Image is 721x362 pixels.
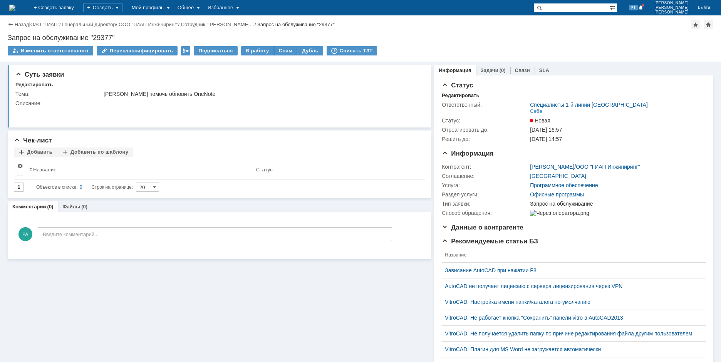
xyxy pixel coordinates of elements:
div: / [30,22,62,27]
a: SLA [539,67,549,73]
div: Отреагировать до: [442,127,528,133]
div: 0 [80,183,82,192]
span: Суть заявки [15,71,64,78]
a: Специалисты 1-й линии [GEOGRAPHIC_DATA] [530,102,648,108]
img: logo [9,5,15,11]
img: Через оператора.png [530,210,589,216]
div: / [181,22,258,27]
div: Ответственный: [442,102,528,108]
span: Рекомендуемые статьи БЗ [442,238,538,245]
a: Задачи [481,67,498,73]
div: / [62,22,119,27]
i: Строк на странице: [36,183,133,192]
th: Статус [253,160,419,179]
div: Запрос на обслуживание [530,201,701,207]
a: Сотрудник "[PERSON_NAME]… [181,22,255,27]
a: VitroCAD. Настройка имени папки/каталога по-умолчанию [445,299,696,305]
a: Генеральный директор [62,22,116,27]
span: [PERSON_NAME] [654,10,689,15]
span: РА [18,227,32,241]
div: Запрос на обслуживание "29377" [8,34,713,42]
span: Статус [442,82,473,89]
div: Тема: [15,91,102,97]
div: (0) [500,67,506,73]
a: ООО "ГИАП Инжиниринг" [576,164,640,170]
a: Зависание AutoCAD при нажатии F8 [445,267,696,273]
a: VitroCAD. Плагин для MS Word не загружается автоматически [445,346,696,352]
a: ОАО "ГИАП" [30,22,59,27]
a: Офисные программы [530,191,584,198]
span: Новая [530,117,550,124]
div: Соглашение: [442,173,528,179]
a: VitroCAD. Не получается удалить папку по причине редактирования файла другим пользователем [445,330,696,337]
div: (0) [47,204,54,209]
span: Информация [442,150,493,157]
div: Запрос на обслуживание "29377" [257,22,335,27]
div: Решить до: [442,136,528,142]
a: Комментарии [12,204,46,209]
div: Статус: [442,117,528,124]
span: Чек-лист [14,137,52,144]
div: Статус [256,167,273,173]
span: [PERSON_NAME] [654,5,689,10]
div: (0) [81,204,87,209]
a: ООО "ГИАП Инжиниринг" [119,22,178,27]
a: VitroCAD. Не работает кнопка "Сохранить" панели vitro в AutoCAD2013 [445,315,696,321]
th: Название [26,160,253,179]
a: Файлы [62,204,80,209]
a: [PERSON_NAME] [530,164,574,170]
a: Программное обеспечение [530,182,598,188]
div: Тип заявки: [442,201,528,207]
div: / [119,22,181,27]
div: Редактировать [15,82,53,88]
div: Создать [83,3,122,12]
div: | [29,21,30,27]
div: Сделать домашней страницей [704,20,713,29]
span: Настройки [17,163,23,169]
span: [DATE] 16:57 [530,127,562,133]
div: Себе [530,108,542,114]
span: Данные о контрагенте [442,224,523,231]
a: Перейти на домашнюю страницу [9,5,15,11]
div: Описание: [15,100,421,106]
div: Услуга: [442,182,528,188]
a: [GEOGRAPHIC_DATA] [530,173,586,179]
span: 51 [629,5,638,10]
span: [DATE] 14:57 [530,136,562,142]
div: Редактировать [442,92,479,99]
span: [PERSON_NAME] [654,1,689,5]
div: Работа с массовостью [181,46,190,55]
a: AutoCAD не получает лицензию с сервера лицензирования через VPN [445,283,696,289]
div: Добавить в избранное [691,20,700,29]
div: Название [33,167,57,173]
a: Информация [439,67,471,73]
div: Контрагент: [442,164,528,170]
span: Расширенный поиск [609,3,617,11]
span: Объектов в списке: [36,184,77,190]
div: Способ обращения: [442,210,528,216]
div: / [530,164,640,170]
div: [PERSON_NAME] помочь обновить OneNote [104,91,419,97]
a: Связи [515,67,530,73]
th: Название [442,248,699,263]
a: Назад [15,22,29,27]
div: Раздел услуги: [442,191,528,198]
